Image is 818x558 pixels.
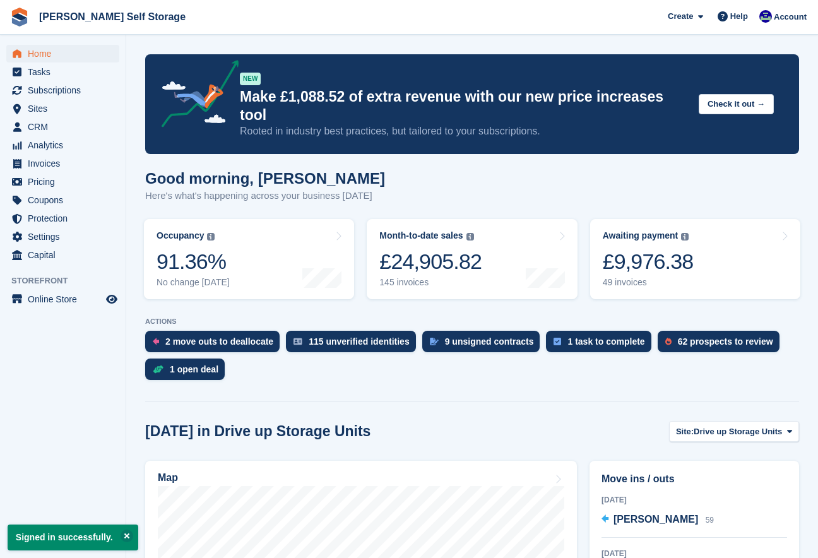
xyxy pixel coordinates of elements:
[11,275,126,287] span: Storefront
[28,118,104,136] span: CRM
[6,228,119,246] a: menu
[145,359,231,386] a: 1 open deal
[28,45,104,62] span: Home
[240,88,689,124] p: Make £1,088.52 of extra revenue with our new price increases tool
[286,331,422,359] a: 115 unverified identities
[379,230,463,241] div: Month-to-date sales
[379,249,482,275] div: £24,905.82
[6,45,119,62] a: menu
[6,81,119,99] a: menu
[6,118,119,136] a: menu
[145,318,799,326] p: ACTIONS
[151,60,239,132] img: price-adjustments-announcement-icon-8257ccfd72463d97f412b2fc003d46551f7dbcb40ab6d574587a9cd5c0d94...
[681,233,689,240] img: icon-info-grey-7440780725fd019a000dd9b08b2336e03edf1995a4989e88bcd33f0948082b44.svg
[153,365,163,374] img: deal-1b604bf984904fb50ccaf53a9ad4b4a5d6e5aea283cecdc64d6e3604feb123c2.svg
[6,210,119,227] a: menu
[28,246,104,264] span: Capital
[694,425,782,438] span: Drive up Storage Units
[28,228,104,246] span: Settings
[8,525,138,550] p: Signed in successfully.
[28,100,104,117] span: Sites
[104,292,119,307] a: Preview store
[145,331,286,359] a: 2 move outs to deallocate
[6,155,119,172] a: menu
[145,189,385,203] p: Here's what's happening across your business [DATE]
[207,233,215,240] img: icon-info-grey-7440780725fd019a000dd9b08b2336e03edf1995a4989e88bcd33f0948082b44.svg
[28,155,104,172] span: Invoices
[28,210,104,227] span: Protection
[28,191,104,209] span: Coupons
[706,516,714,525] span: 59
[602,512,714,528] a: [PERSON_NAME] 59
[158,472,178,484] h2: Map
[157,230,204,241] div: Occupancy
[602,472,787,487] h2: Move ins / outs
[466,233,474,240] img: icon-info-grey-7440780725fd019a000dd9b08b2336e03edf1995a4989e88bcd33f0948082b44.svg
[730,10,748,23] span: Help
[165,336,273,347] div: 2 move outs to deallocate
[759,10,772,23] img: Justin Farthing
[669,421,799,442] button: Site: Drive up Storage Units
[157,277,230,288] div: No change [DATE]
[145,423,370,440] h2: [DATE] in Drive up Storage Units
[28,173,104,191] span: Pricing
[668,10,693,23] span: Create
[6,63,119,81] a: menu
[379,277,482,288] div: 145 invoices
[28,136,104,154] span: Analytics
[28,81,104,99] span: Subscriptions
[240,124,689,138] p: Rooted in industry best practices, but tailored to your subscriptions.
[613,514,698,525] span: [PERSON_NAME]
[658,331,786,359] a: 62 prospects to review
[665,338,672,345] img: prospect-51fa495bee0391a8d652442698ab0144808aea92771e9ea1ae160a38d050c398.svg
[6,290,119,308] a: menu
[554,338,561,345] img: task-75834270c22a3079a89374b754ae025e5fb1db73e45f91037f5363f120a921f8.svg
[603,249,694,275] div: £9,976.38
[590,219,800,299] a: Awaiting payment £9,976.38 49 invoices
[6,136,119,154] a: menu
[144,219,354,299] a: Occupancy 91.36% No change [DATE]
[145,170,385,187] h1: Good morning, [PERSON_NAME]
[170,364,218,374] div: 1 open deal
[567,336,644,347] div: 1 task to complete
[445,336,534,347] div: 9 unsigned contracts
[6,246,119,264] a: menu
[28,290,104,308] span: Online Store
[28,63,104,81] span: Tasks
[678,336,773,347] div: 62 prospects to review
[602,494,787,506] div: [DATE]
[676,425,694,438] span: Site:
[699,94,774,115] button: Check it out →
[6,100,119,117] a: menu
[546,331,657,359] a: 1 task to complete
[10,8,29,27] img: stora-icon-8386f47178a22dfd0bd8f6a31ec36ba5ce8667c1dd55bd0f319d3a0aa187defe.svg
[240,73,261,85] div: NEW
[309,336,410,347] div: 115 unverified identities
[422,331,547,359] a: 9 unsigned contracts
[6,191,119,209] a: menu
[293,338,302,345] img: verify_identity-adf6edd0f0f0b5bbfe63781bf79b02c33cf7c696d77639b501bdc392416b5a36.svg
[603,230,679,241] div: Awaiting payment
[430,338,439,345] img: contract_signature_icon-13c848040528278c33f63329250d36e43548de30e8caae1d1a13099fd9432cc5.svg
[157,249,230,275] div: 91.36%
[603,277,694,288] div: 49 invoices
[153,338,159,345] img: move_outs_to_deallocate_icon-f764333ba52eb49d3ac5e1228854f67142a1ed5810a6f6cc68b1a99e826820c5.svg
[34,6,191,27] a: [PERSON_NAME] Self Storage
[367,219,577,299] a: Month-to-date sales £24,905.82 145 invoices
[774,11,807,23] span: Account
[6,173,119,191] a: menu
